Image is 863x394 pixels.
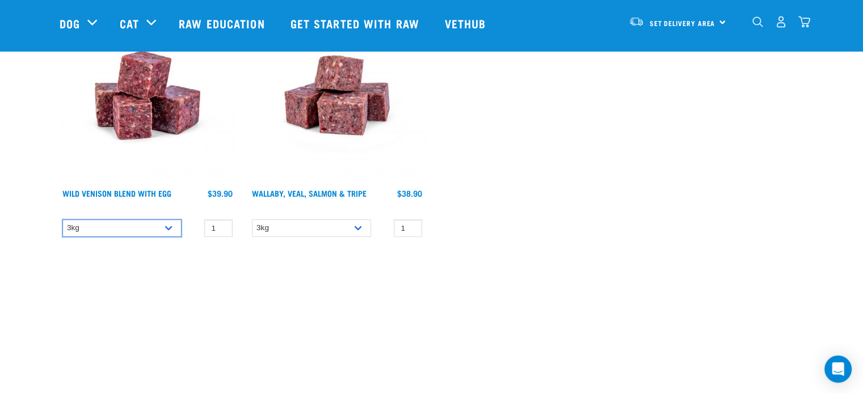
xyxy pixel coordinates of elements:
div: $39.90 [208,189,233,198]
a: Wild Venison Blend with Egg [62,191,171,195]
img: Venison Egg 1616 [60,7,235,183]
a: Wallaby, Veal, Salmon & Tripe [252,191,367,195]
a: Vethub [433,1,500,46]
a: Cat [120,15,139,32]
img: home-icon-1@2x.png [752,16,763,27]
div: Open Intercom Messenger [824,355,852,383]
span: Set Delivery Area [650,21,715,25]
a: Get started with Raw [279,1,433,46]
img: Wallaby Veal Salmon Tripe 1642 [249,7,425,183]
input: 1 [204,219,233,237]
img: van-moving.png [629,16,644,27]
a: Dog [60,15,80,32]
a: Raw Education [167,1,279,46]
div: $38.90 [397,189,422,198]
input: 1 [394,219,422,237]
img: home-icon@2x.png [798,16,810,28]
img: user.png [775,16,787,28]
